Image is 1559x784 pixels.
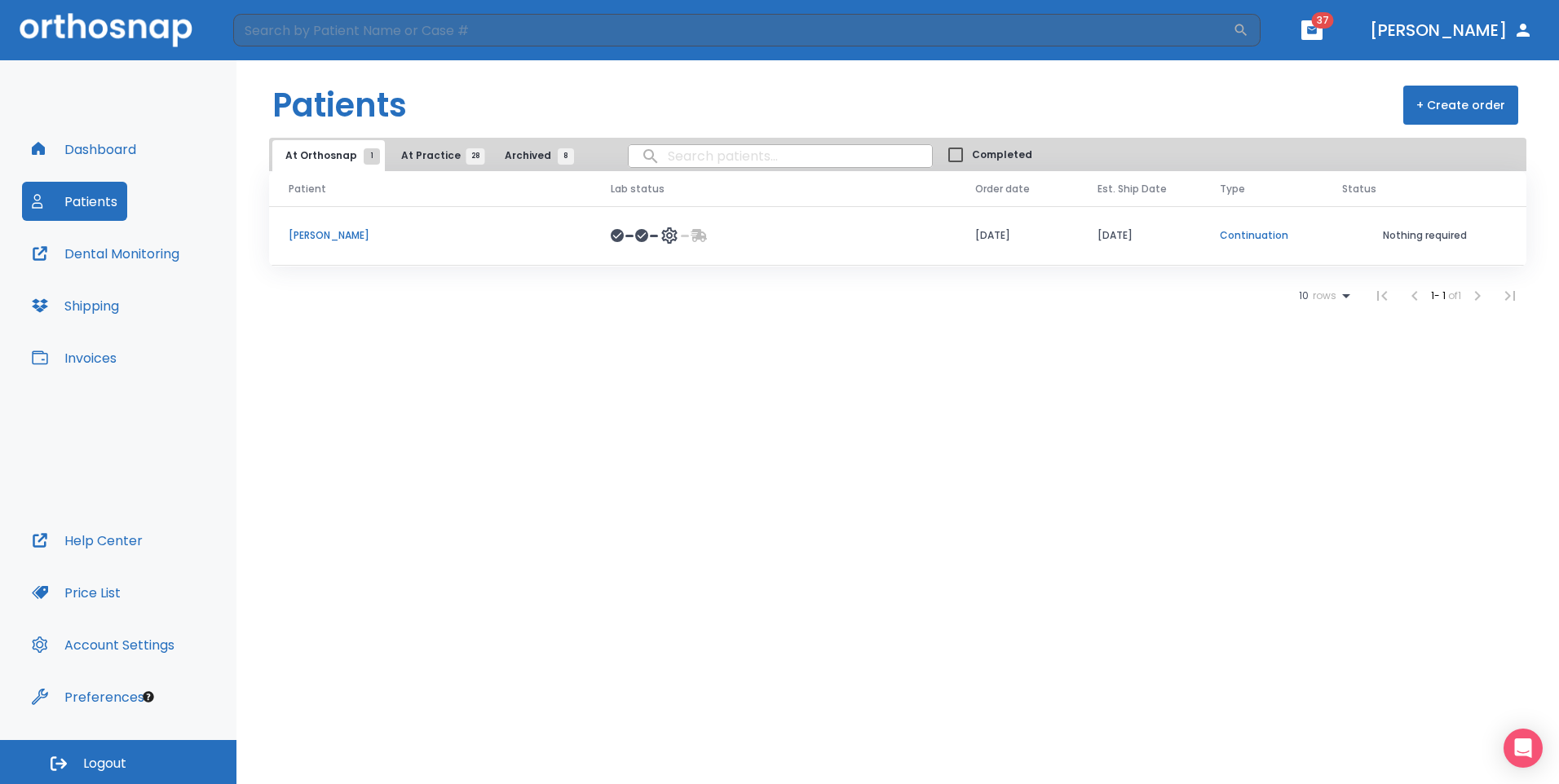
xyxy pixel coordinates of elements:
button: Dental Monitoring [22,234,189,273]
button: Patients [22,182,127,221]
p: Nothing required [1342,228,1507,243]
button: Invoices [22,338,126,377]
div: Open Intercom Messenger [1504,729,1543,768]
button: Help Center [22,521,152,560]
button: [PERSON_NAME] [1363,15,1539,45]
span: Patient [289,182,326,196]
span: 1 - 1 [1431,288,1448,302]
button: Dashboard [22,130,146,169]
span: 10 [1299,290,1309,302]
div: tabs [272,140,582,171]
input: Search by Patient Name or Case # [233,14,1233,46]
h1: Patients [272,81,407,130]
p: Continuation [1220,228,1303,243]
span: Status [1342,182,1376,196]
button: Preferences [22,677,154,716]
span: Order date [975,182,1030,196]
button: Price List [22,573,130,612]
p: [PERSON_NAME] [289,228,572,243]
button: + Create order [1403,86,1518,125]
span: Type [1220,182,1245,196]
span: rows [1309,290,1336,302]
span: Archived [505,148,566,163]
td: [DATE] [956,206,1078,266]
span: 37 [1312,12,1334,29]
span: Est. Ship Date [1097,182,1167,196]
span: At Practice [401,148,475,163]
span: Logout [83,755,126,773]
div: Tooltip anchor [141,689,156,704]
button: Account Settings [22,625,184,664]
span: Lab status [611,182,665,196]
td: [DATE] [1078,206,1200,266]
input: search [629,140,932,172]
span: 8 [558,148,574,165]
span: 28 [466,148,485,165]
span: of 1 [1448,288,1461,302]
span: Completed [972,148,1032,162]
img: Orthosnap [20,13,192,46]
button: Shipping [22,286,129,325]
span: At Orthosnap [285,148,372,163]
span: 1 [364,148,380,165]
